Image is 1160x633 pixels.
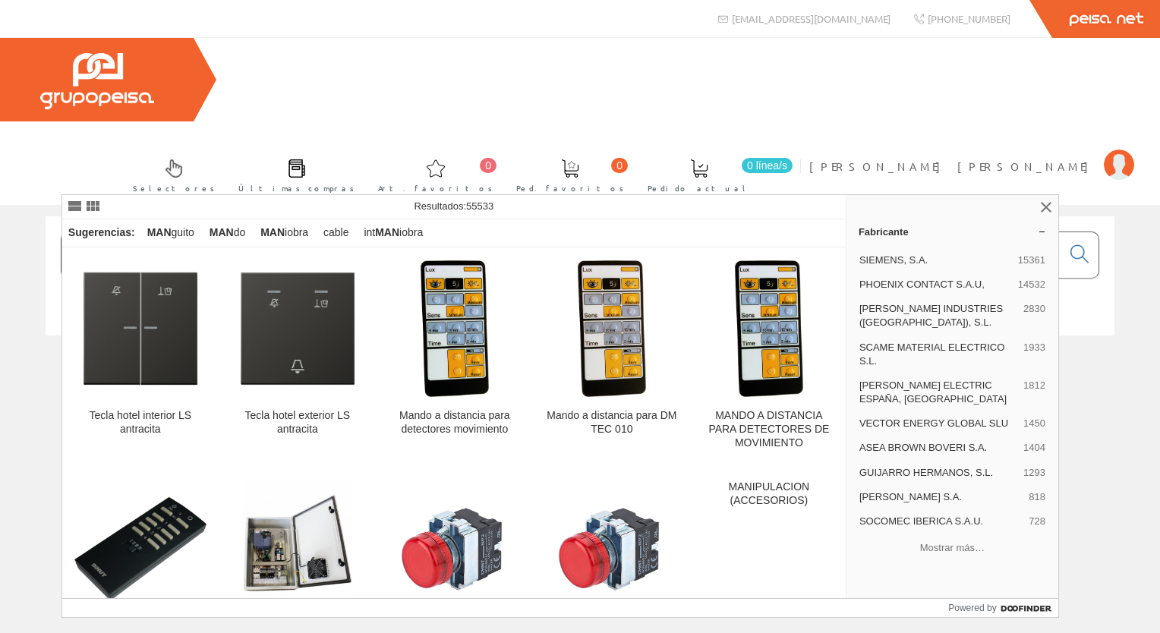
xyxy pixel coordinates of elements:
a: Tecla hotel interior LS antracita Tecla hotel interior LS antracita [62,248,219,468]
a: Powered by [948,599,1058,617]
strong: MAN [375,226,399,238]
span: 14532 [1018,278,1045,291]
a: Selectores [118,146,222,202]
div: iobra [254,219,314,247]
span: 728 [1029,515,1045,528]
span: 1812 [1023,379,1045,406]
span: Ped. favoritos [516,181,624,196]
span: Selectores [133,181,215,196]
span: Últimas compras [238,181,355,196]
div: do [203,219,251,247]
strong: MAN [147,226,172,238]
span: SCAME MATERIAL ELECTRICO S.L. [859,341,1017,368]
a: MANDO A DISTANCIA PARA DETECTORES DE MOVIMIENTO MANDO A DISTANCIA PARA DETECTORES DE MOVIMIENTO [691,248,847,468]
strong: MAN [210,226,234,238]
img: Mando a distancia para detectores movimiento [421,260,489,397]
img: Conexión Bomba 25CV o 15CV o 10CV con selectores Aut-0-Man [243,480,352,617]
span: [PERSON_NAME] S.A. [859,490,1023,504]
span: SOCOMEC IBERICA S.A.U. [859,515,1023,528]
div: MANIPULACION (ACCESORIOS) [703,480,835,508]
div: © Grupo Peisa [46,354,1114,367]
span: [PHONE_NUMBER] [928,12,1010,25]
span: Resultados: [414,200,493,212]
a: Mando a distancia para DM TEC 010 Mando a distancia para DM TEC 010 [534,248,690,468]
span: PHOENIX CONTACT S.A.U, [859,278,1012,291]
div: Tecla hotel exterior LS antracita [232,409,364,436]
a: Fabricante [846,219,1058,244]
a: Últimas compras [223,146,362,202]
div: int iobra [358,219,429,247]
img: MANDO MULTIPLE [74,497,206,600]
strong: MAN [260,226,285,238]
img: Tecla hotel interior LS antracita [74,263,206,395]
span: 1293 [1023,466,1045,480]
span: SIEMENS, S.A. [859,254,1012,267]
img: Etiqueta grabada AUTO-0-MAN [546,498,678,600]
img: Mando a distancia para DM TEC 010 [578,260,646,397]
span: 1450 [1023,417,1045,430]
div: Tecla hotel interior LS antracita [74,409,206,436]
div: MANDO A DISTANCIA PARA DETECTORES DE MOVIMIENTO [703,409,835,450]
div: Sugerencias: [62,222,138,244]
img: Grupo Peisa [40,53,154,109]
img: MANDO A DISTANCIA PARA DETECTORES DE MOVIMIENTO [735,260,803,397]
span: [PERSON_NAME] INDUSTRIES ([GEOGRAPHIC_DATA]), S.L. [859,302,1017,329]
a: Tecla hotel exterior LS antracita Tecla hotel exterior LS antracita [219,248,376,468]
span: [PERSON_NAME] ELECTRIC ESPAÑA, [GEOGRAPHIC_DATA] [859,379,1017,406]
img: Etiqueta grabada MAN-0-AUTO [389,498,521,600]
span: ASEA BROWN BOVERI S.A. [859,441,1017,455]
div: cable [317,219,355,247]
span: 15361 [1018,254,1045,267]
span: Powered by [948,601,996,615]
img: Tecla hotel exterior LS antracita [232,263,364,395]
span: 1404 [1023,441,1045,455]
span: 0 [480,158,496,173]
span: 1933 [1023,341,1045,368]
span: 2830 [1023,302,1045,329]
a: Mando a distancia para detectores movimiento Mando a distancia para detectores movimiento [377,248,533,468]
a: [PERSON_NAME] [PERSON_NAME] [809,146,1134,161]
span: 0 [611,158,628,173]
div: Mando a distancia para detectores movimiento [389,409,521,436]
span: 818 [1029,490,1045,504]
span: Pedido actual [648,181,751,196]
span: 0 línea/s [742,158,793,173]
span: Art. favoritos [378,181,493,196]
span: GUIJARRO HERMANOS, S.L. [859,466,1017,480]
span: VECTOR ENERGY GLOBAL SLU [859,417,1017,430]
button: Mostrar más… [853,535,1052,560]
span: 55533 [466,200,493,212]
span: [PERSON_NAME] [PERSON_NAME] [809,159,1096,174]
div: guito [141,219,200,247]
span: [EMAIL_ADDRESS][DOMAIN_NAME] [732,12,890,25]
div: Mando a distancia para DM TEC 010 [546,409,678,436]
